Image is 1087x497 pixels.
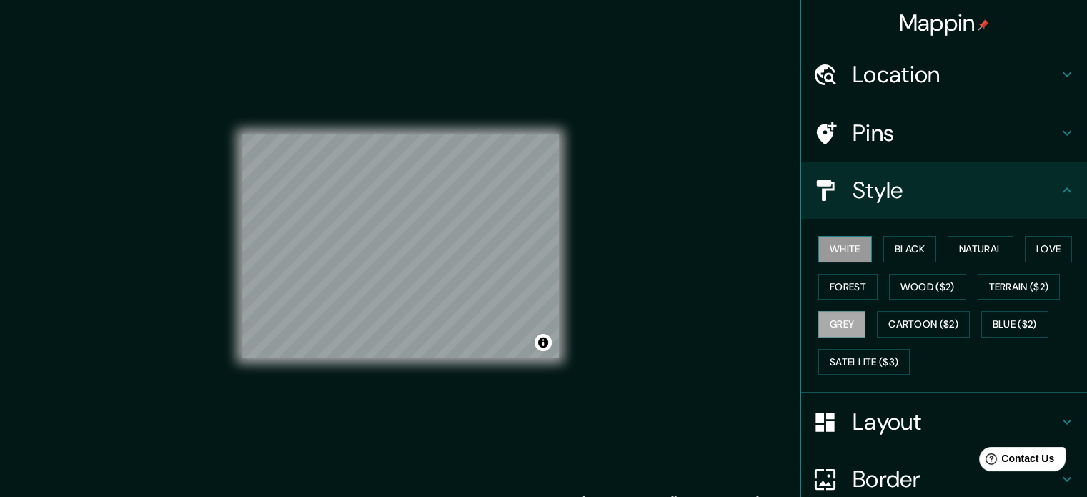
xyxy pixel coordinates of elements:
[853,119,1058,147] h4: Pins
[242,134,559,358] canvas: Map
[978,19,989,31] img: pin-icon.png
[853,176,1058,205] h4: Style
[978,274,1061,300] button: Terrain ($2)
[948,236,1013,262] button: Natural
[889,274,966,300] button: Wood ($2)
[960,441,1071,481] iframe: Help widget launcher
[818,274,878,300] button: Forest
[853,408,1058,436] h4: Layout
[1025,236,1072,262] button: Love
[801,46,1087,103] div: Location
[899,9,990,37] h4: Mappin
[883,236,937,262] button: Black
[818,311,865,338] button: Grey
[801,162,1087,219] div: Style
[818,236,872,262] button: White
[853,60,1058,89] h4: Location
[801,393,1087,451] div: Layout
[877,311,970,338] button: Cartoon ($2)
[535,334,552,351] button: Toggle attribution
[818,349,910,375] button: Satellite ($3)
[801,104,1087,162] div: Pins
[981,311,1048,338] button: Blue ($2)
[853,465,1058,493] h4: Border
